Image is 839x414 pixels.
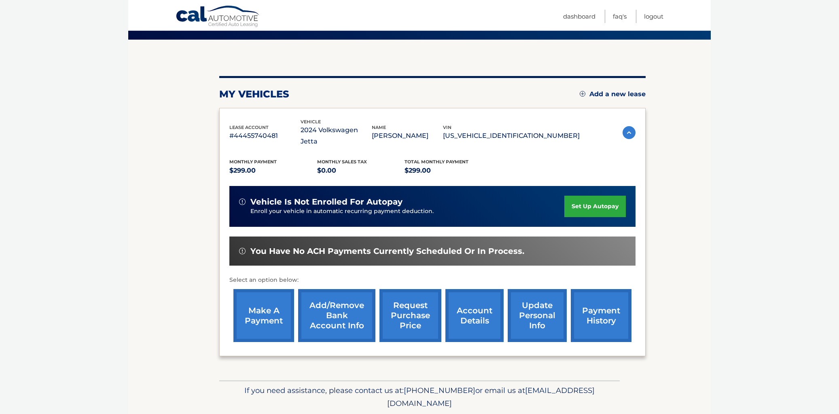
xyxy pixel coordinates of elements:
[613,10,627,23] a: FAQ's
[219,88,289,100] h2: my vehicles
[229,125,269,130] span: lease account
[563,10,595,23] a: Dashboard
[372,130,443,142] p: [PERSON_NAME]
[176,5,261,29] a: Cal Automotive
[571,289,631,342] a: payment history
[233,289,294,342] a: make a payment
[372,125,386,130] span: name
[404,386,475,395] span: [PHONE_NUMBER]
[301,125,372,147] p: 2024 Volkswagen Jetta
[580,90,646,98] a: Add a new lease
[443,130,580,142] p: [US_VEHICLE_IDENTIFICATION_NUMBER]
[379,289,441,342] a: request purchase price
[405,159,468,165] span: Total Monthly Payment
[250,207,564,216] p: Enroll your vehicle in automatic recurring payment deduction.
[623,126,636,139] img: accordion-active.svg
[229,165,317,176] p: $299.00
[301,119,321,125] span: vehicle
[564,196,626,217] a: set up autopay
[239,199,246,205] img: alert-white.svg
[250,246,524,256] span: You have no ACH payments currently scheduled or in process.
[229,130,301,142] p: #44455740481
[317,165,405,176] p: $0.00
[229,159,277,165] span: Monthly Payment
[225,384,614,410] p: If you need assistance, please contact us at: or email us at
[239,248,246,254] img: alert-white.svg
[250,197,403,207] span: vehicle is not enrolled for autopay
[387,386,595,408] span: [EMAIL_ADDRESS][DOMAIN_NAME]
[443,125,451,130] span: vin
[644,10,663,23] a: Logout
[317,159,367,165] span: Monthly sales Tax
[298,289,375,342] a: Add/Remove bank account info
[445,289,504,342] a: account details
[229,275,636,285] p: Select an option below:
[580,91,585,97] img: add.svg
[405,165,492,176] p: $299.00
[508,289,567,342] a: update personal info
